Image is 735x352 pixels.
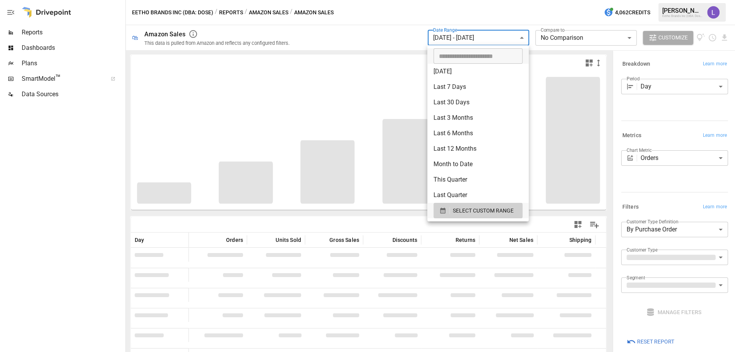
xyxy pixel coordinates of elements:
li: Last 3 Months [427,110,529,126]
li: This Quarter [427,172,529,187]
li: Last 12 Months [427,141,529,156]
li: [DATE] [427,64,529,79]
li: Last 30 Days [427,95,529,110]
li: Last 7 Days [427,79,529,95]
li: Month to Date [427,156,529,172]
li: Last Quarter [427,187,529,203]
button: SELECT CUSTOM RANGE [433,203,523,218]
li: Last 6 Months [427,126,529,141]
span: SELECT CUSTOM RANGE [453,206,514,216]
